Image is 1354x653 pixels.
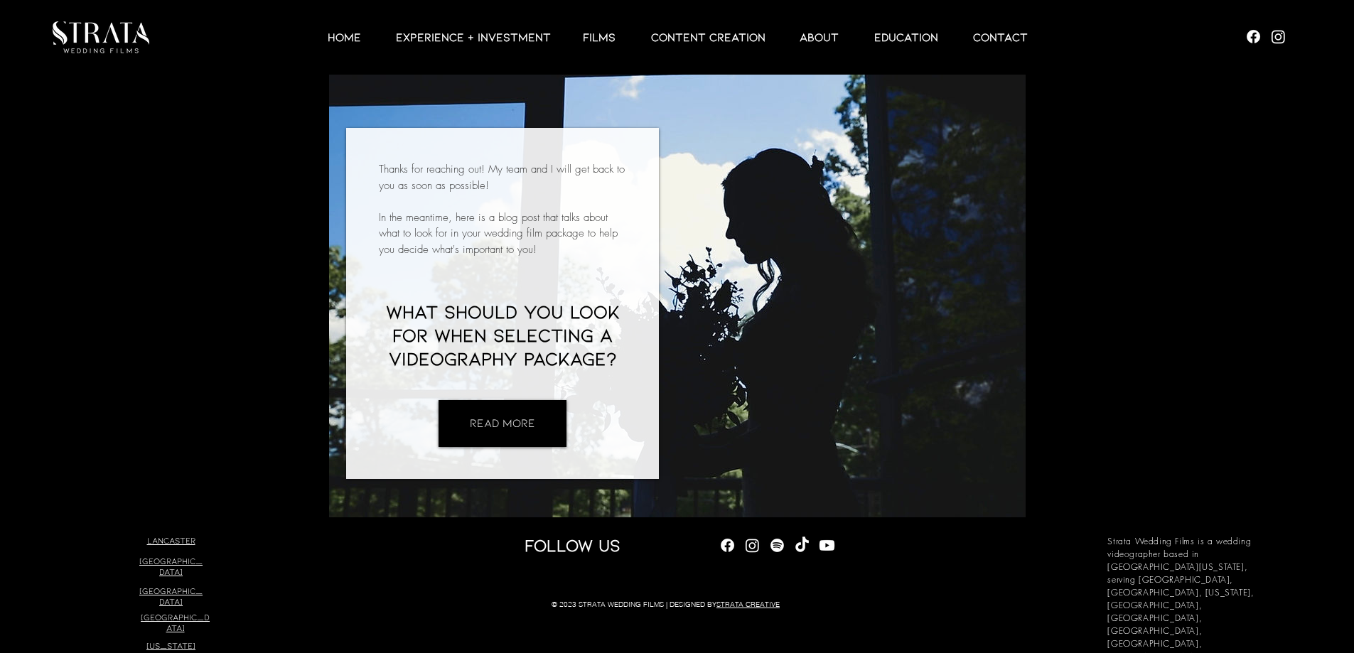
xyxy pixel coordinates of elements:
span: [GEOGRAPHIC_DATA] [139,556,203,576]
img: LUX STRATA TEST_edited.png [53,21,149,53]
a: HOME [310,28,378,45]
ul: Social Bar [1245,28,1287,45]
a: STRATA CREATIVE [716,600,780,609]
p: CONTENT CREATION [644,28,773,45]
span: [US_STATE] [146,640,195,650]
span: Thanks for reaching out! My team and I will get back to you as soon as possible! [379,162,625,193]
span: © 2023 STRATA WEDDING FILMS | DESIGNED BY [552,600,780,609]
span: In the meantime, here is a blog post that talks about what to look for in your wedding film packa... [379,210,618,257]
a: lancaster [147,535,195,546]
p: EDUCATION [867,28,945,45]
a: EXPERIENCE + INVESTMENT [378,28,565,45]
p: EXPERIENCE + INVESTMENT [389,28,558,45]
a: READ MORE [439,400,566,447]
a: EDUCATION [856,28,955,45]
a: Contact [955,28,1045,45]
p: Contact [966,28,1035,45]
span: WHAT SHOULD YOU LOOK FOR WHEN SELECTING A VIDEOGRAPHY PACKAGE? [386,300,620,369]
span: FOLLOW US [525,534,620,555]
a: ABOUT [782,28,856,45]
a: [GEOGRAPHIC_DATA] [139,585,203,607]
a: [GEOGRAPHIC_DATA] [139,556,203,577]
span: lancaster [147,535,195,545]
a: CONTENT CREATION [633,28,782,45]
ul: Social Bar [719,536,836,554]
a: [GEOGRAPHIC_DATA] [141,612,210,633]
p: ABOUT [792,28,846,45]
p: HOME [321,28,368,45]
span: [GEOGRAPHIC_DATA] [139,585,203,606]
p: Films [576,28,623,45]
a: [US_STATE] [146,640,195,651]
nav: Site [135,28,1219,45]
a: Films [565,28,633,45]
span: READ MORE [470,415,535,431]
img: Mark Rebrand 3.jpg [329,75,1026,517]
